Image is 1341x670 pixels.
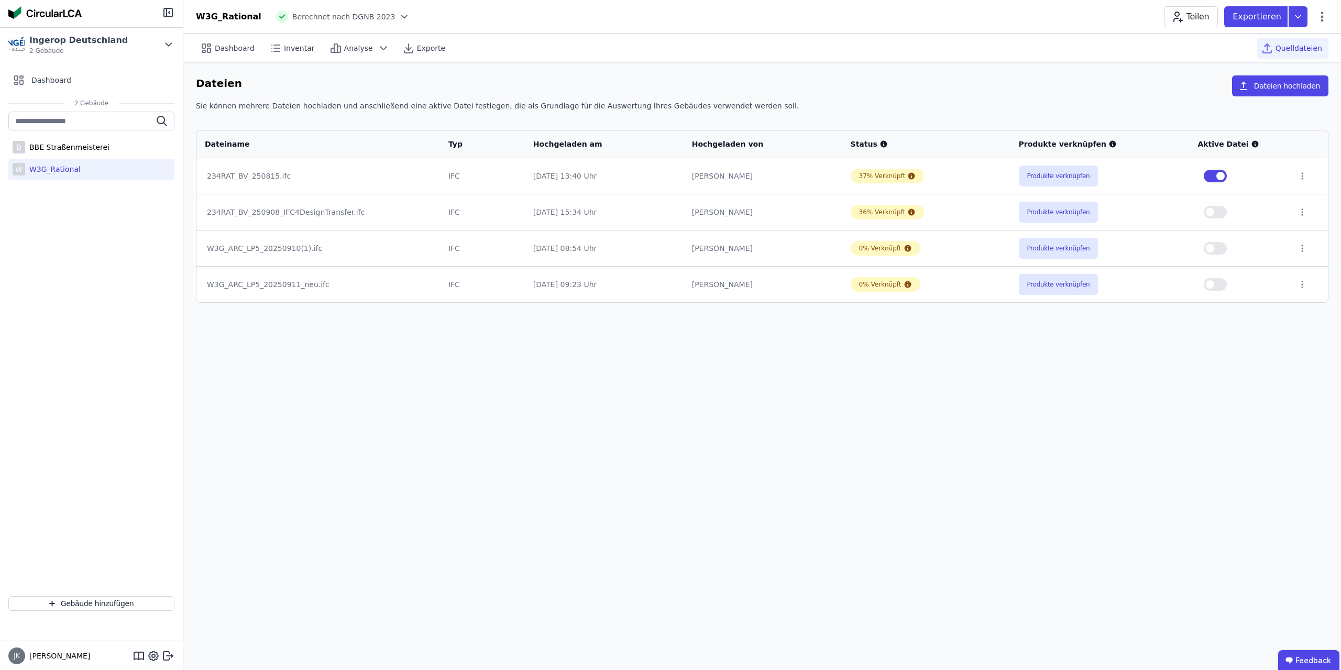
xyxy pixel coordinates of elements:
[692,279,834,290] div: [PERSON_NAME]
[207,279,430,290] div: W3G_ARC_LP5_20250911_neu.ifc
[1233,10,1283,23] p: Exportieren
[8,6,82,19] img: Concular
[1232,75,1328,96] button: Dateien hochladen
[448,139,504,149] div: Typ
[29,34,128,47] div: Ingerop Deutschland
[31,75,71,85] span: Dashboard
[1276,43,1322,53] span: Quelldateien
[196,10,261,23] div: W3G_Rational
[207,243,430,254] div: W3G_ARC_LP5_20250910(1).ifc
[1019,274,1098,295] button: Produkte verknüpfen
[859,172,906,180] div: 37% Verknüpft
[196,101,1328,119] div: Sie können mehrere Dateien hochladen und anschließend eine aktive Datei festlegen, die als Grundl...
[448,279,516,290] div: IFC
[1019,202,1098,223] button: Produkte verknüpfen
[292,12,395,22] span: Berechnet nach DGNB 2023
[284,43,315,53] span: Inventar
[1019,238,1098,259] button: Produkte verknüpfen
[215,43,255,53] span: Dashboard
[533,171,675,181] div: [DATE] 13:40 Uhr
[533,279,675,290] div: [DATE] 09:23 Uhr
[1164,6,1218,27] button: Teilen
[448,243,516,254] div: IFC
[196,75,242,92] h6: Dateien
[205,139,417,149] div: Dateiname
[1019,139,1181,149] div: Produkte verknüpfen
[448,207,516,217] div: IFC
[533,207,675,217] div: [DATE] 15:34 Uhr
[8,596,174,611] button: Gebäude hinzufügen
[533,243,675,254] div: [DATE] 08:54 Uhr
[1019,166,1098,186] button: Produkte verknüpfen
[692,171,834,181] div: [PERSON_NAME]
[8,36,25,53] img: Ingerop Deutschland
[448,171,516,181] div: IFC
[692,139,820,149] div: Hochgeladen von
[64,99,119,107] span: 2 Gebäude
[207,171,430,181] div: 234RAT_BV_250815.ifc
[859,208,906,216] div: 36% Verknüpft
[859,244,902,252] div: 0% Verknüpft
[692,243,834,254] div: [PERSON_NAME]
[13,163,25,175] div: W
[14,653,19,659] span: JK
[29,47,128,55] span: 2 Gebäude
[344,43,373,53] span: Analyse
[417,43,445,53] span: Exporte
[859,280,902,289] div: 0% Verknüpft
[25,164,81,174] div: W3G_Rational
[851,139,1002,149] div: Status
[207,207,430,217] div: 234RAT_BV_250908_IFC4DesignTransfer.ifc
[25,142,109,152] div: BBE Straßenmeisterei
[13,141,25,153] div: B
[533,139,662,149] div: Hochgeladen am
[1197,139,1280,149] div: Aktive Datei
[25,651,90,661] span: [PERSON_NAME]
[692,207,834,217] div: [PERSON_NAME]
